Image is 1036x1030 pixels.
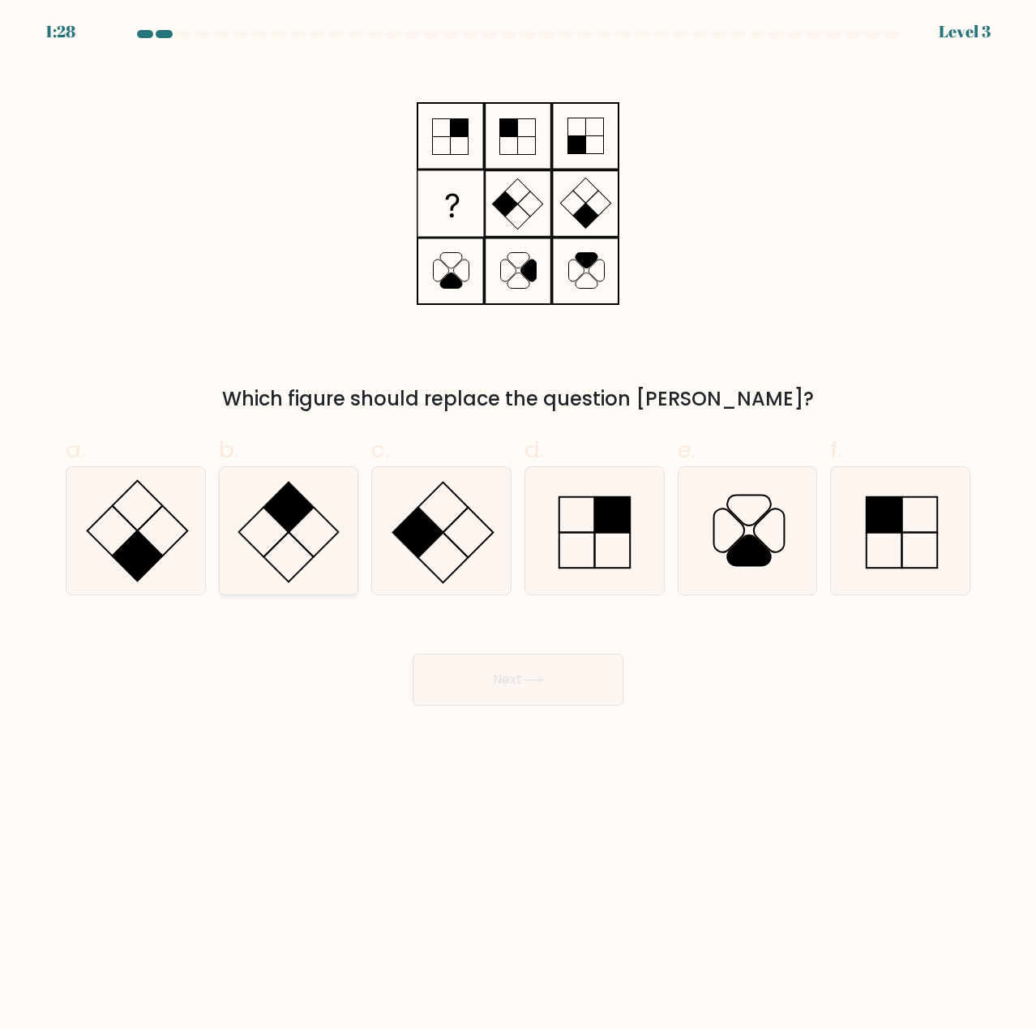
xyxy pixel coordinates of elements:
span: e. [678,434,696,466]
span: d. [524,434,544,466]
button: Next [413,654,623,706]
span: b. [219,434,238,466]
span: c. [371,434,389,466]
div: Which figure should replace the question [PERSON_NAME]? [75,384,961,414]
div: Level 3 [939,19,991,44]
div: 1:28 [45,19,75,44]
span: f. [830,434,841,466]
span: a. [66,434,85,466]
